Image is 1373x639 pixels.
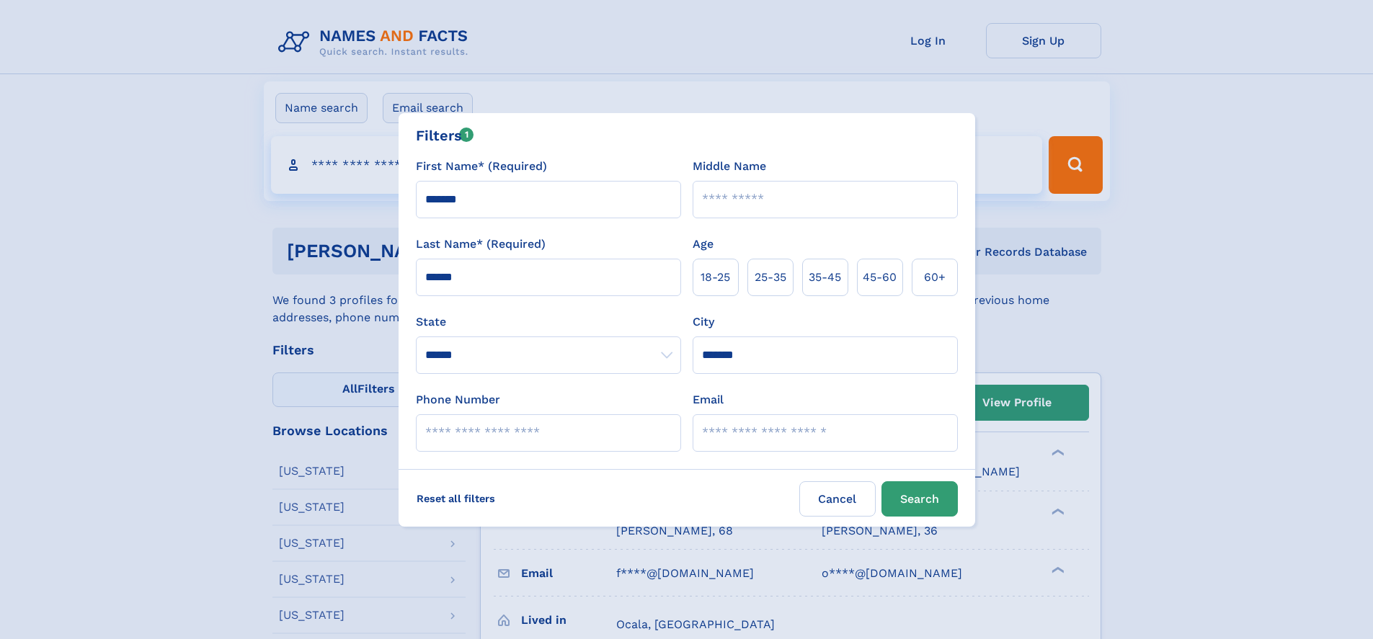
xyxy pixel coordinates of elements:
[416,236,546,253] label: Last Name* (Required)
[809,269,841,286] span: 35‑45
[693,313,714,331] label: City
[701,269,730,286] span: 18‑25
[407,481,505,516] label: Reset all filters
[416,391,500,408] label: Phone Number
[799,481,876,517] label: Cancel
[693,391,724,408] label: Email
[416,313,681,331] label: State
[881,481,958,517] button: Search
[416,158,547,175] label: First Name* (Required)
[416,125,474,146] div: Filters
[693,236,714,253] label: Age
[693,158,766,175] label: Middle Name
[755,269,786,286] span: 25‑35
[863,269,897,286] span: 45‑60
[924,269,946,286] span: 60+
